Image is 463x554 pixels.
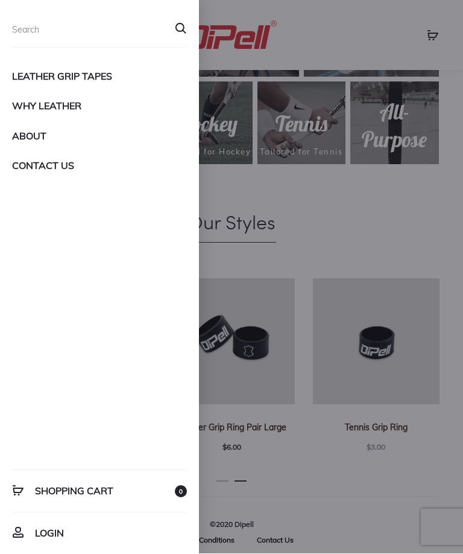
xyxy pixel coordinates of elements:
span: Shopping Cart [35,485,113,497]
a: Leather Grip Tapes [12,66,187,87]
a: Contact Us [12,156,187,176]
a: Login [12,523,187,544]
span: Login [35,527,64,540]
a: Why Leather [12,96,187,116]
a: About [12,126,187,147]
a: Shopping Cart 0 [12,481,187,501]
span: 0 [175,486,187,498]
